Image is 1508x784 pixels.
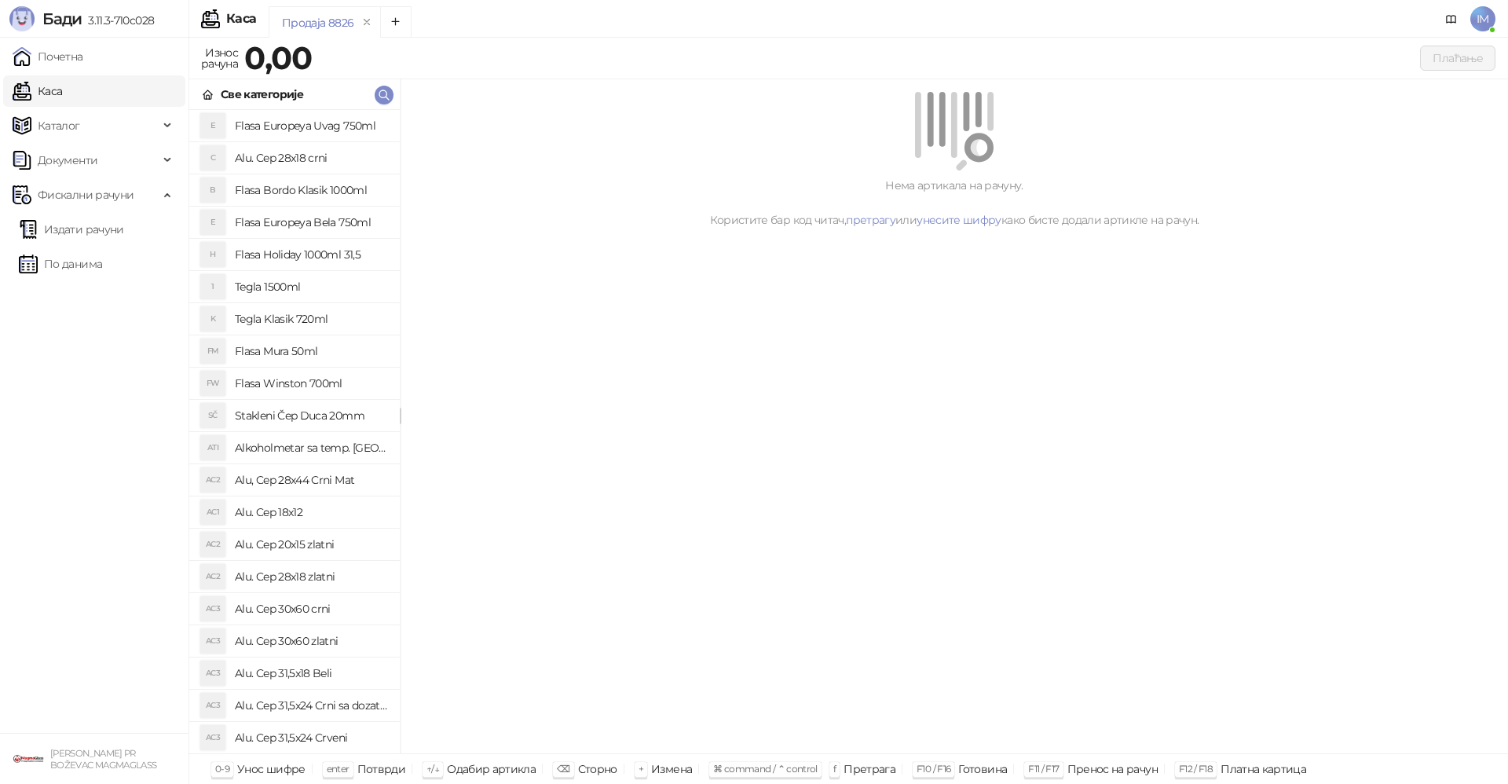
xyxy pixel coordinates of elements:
[200,371,225,396] div: FW
[557,763,569,775] span: ⌫
[19,248,102,280] a: По данима
[327,763,350,775] span: enter
[282,14,353,31] div: Продаја 8826
[235,210,387,235] h4: Flasa Europeya Bela 750ml
[200,242,225,267] div: H
[235,339,387,364] h4: Flasa Mura 50ml
[13,743,44,775] img: 64x64-companyLogo-1893ffd3-f8d7-40ed-872e-741d608dc9d9.png
[651,759,692,779] div: Измена
[917,213,1001,227] a: унесите шифру
[200,596,225,621] div: AC3
[1420,46,1495,71] button: Плаћање
[235,178,387,203] h4: Flasa Bordo Klasik 1000ml
[200,500,225,525] div: AC1
[235,532,387,557] h4: Alu. Cep 20x15 zlatni
[235,371,387,396] h4: Flasa Winston 700ml
[235,596,387,621] h4: Alu. Cep 30x60 crni
[38,179,134,211] span: Фискални рачуни
[42,9,82,28] span: Бади
[200,564,225,589] div: AC2
[235,306,387,332] h4: Tegla Klasik 720ml
[1221,759,1306,779] div: Платна картица
[200,693,225,718] div: AC3
[200,628,225,654] div: AC3
[237,759,306,779] div: Унос шифре
[200,113,225,138] div: E
[198,42,241,74] div: Износ рачуна
[200,403,225,428] div: SČ
[200,145,225,170] div: C
[713,763,818,775] span: ⌘ command / ⌃ control
[200,339,225,364] div: FM
[19,214,124,245] a: Издати рачуни
[235,467,387,493] h4: Alu, Cep 28x44 Crni Mat
[958,759,1007,779] div: Готовина
[235,500,387,525] h4: Alu. Cep 18x12
[419,177,1489,229] div: Нема артикала на рачуну. Користите бар код читач, или како бисте додали артикле на рачун.
[235,564,387,589] h4: Alu. Cep 28x18 zlatni
[226,13,256,25] div: Каса
[357,759,406,779] div: Потврди
[235,242,387,267] h4: Flasa Holiday 1000ml 31,5
[1470,6,1495,31] span: IM
[844,759,895,779] div: Претрага
[235,145,387,170] h4: Alu. Cep 28x18 crni
[221,86,303,103] div: Све категорије
[426,763,439,775] span: ↑/↓
[235,435,387,460] h4: Alkoholmetar sa temp. [GEOGRAPHIC_DATA]
[235,693,387,718] h4: Alu. Cep 31,5x24 Crni sa dozatorom
[1179,763,1213,775] span: F12 / F18
[9,6,35,31] img: Logo
[357,16,377,29] button: remove
[200,178,225,203] div: B
[200,435,225,460] div: ATI
[235,274,387,299] h4: Tegla 1500ml
[917,763,950,775] span: F10 / F16
[1028,763,1059,775] span: F11 / F17
[38,110,80,141] span: Каталог
[447,759,536,779] div: Одабир артикла
[235,403,387,428] h4: Stakleni Čep Duca 20mm
[13,75,62,107] a: Каса
[1067,759,1158,779] div: Пренос на рачун
[200,274,225,299] div: 1
[13,41,83,72] a: Почетна
[235,661,387,686] h4: Alu. Cep 31,5x18 Beli
[50,748,156,771] small: [PERSON_NAME] PR BOŽEVAC MAGMAGLASS
[833,763,836,775] span: f
[38,145,97,176] span: Документи
[200,661,225,686] div: AC3
[1439,6,1464,31] a: Документација
[200,210,225,235] div: E
[846,213,895,227] a: претрагу
[200,467,225,493] div: AC2
[200,306,225,332] div: K
[639,763,643,775] span: +
[189,110,400,753] div: grid
[215,763,229,775] span: 0-9
[578,759,617,779] div: Сторно
[82,13,154,27] span: 3.11.3-710c028
[235,725,387,750] h4: Alu. Cep 31,5x24 Crveni
[200,532,225,557] div: AC2
[235,628,387,654] h4: Alu. Cep 30x60 zlatni
[380,6,412,38] button: Add tab
[200,725,225,750] div: AC3
[244,38,312,77] strong: 0,00
[235,113,387,138] h4: Flasa Europeya Uvag 750ml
